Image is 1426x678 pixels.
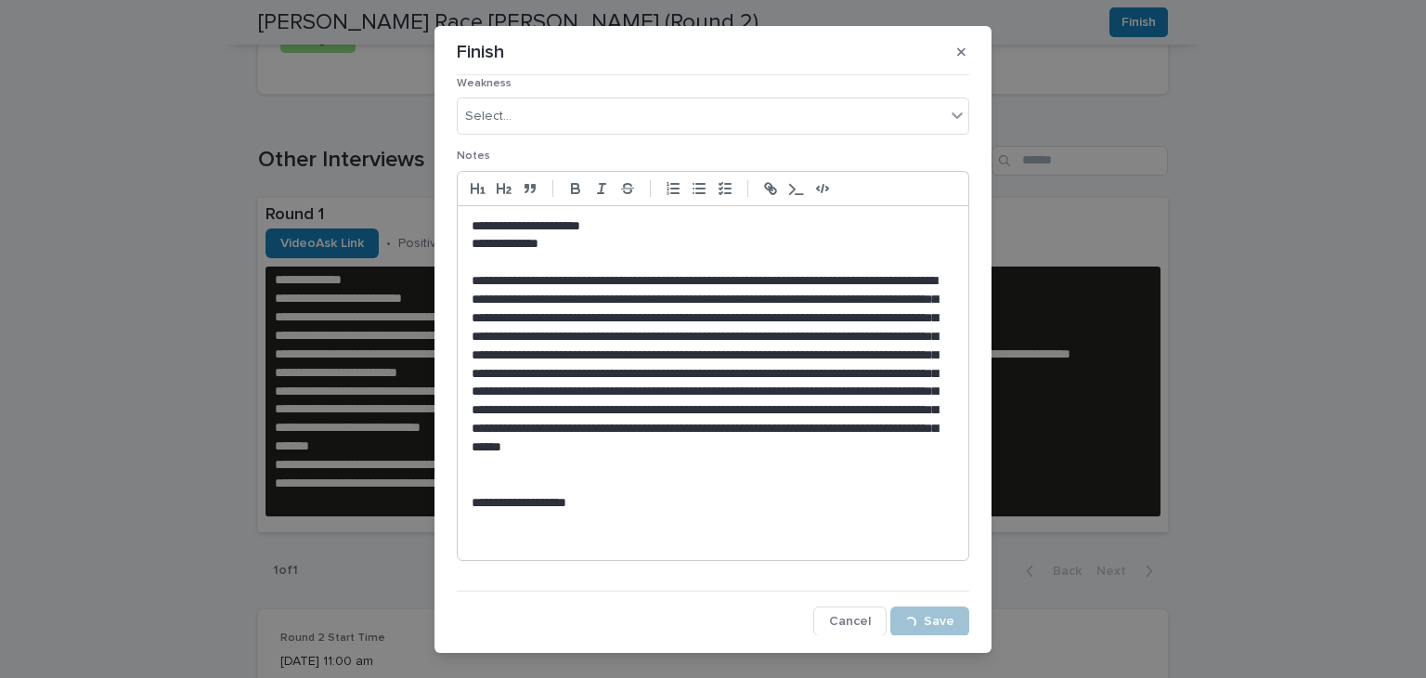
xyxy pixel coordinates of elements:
p: Finish [457,41,504,63]
button: Save [890,606,969,636]
span: Notes [457,150,490,162]
button: Cancel [813,606,887,636]
span: Weakness [457,78,512,89]
span: Cancel [829,615,871,628]
div: Select... [465,107,512,126]
span: Save [924,615,954,628]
